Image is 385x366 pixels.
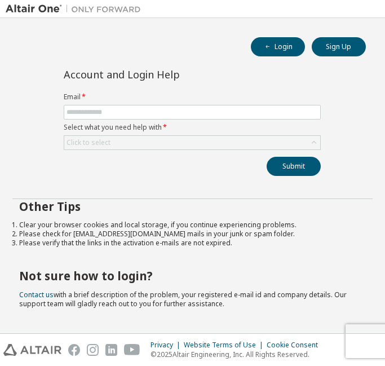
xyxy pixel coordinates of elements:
[19,239,366,248] li: Please verify that the links in the activation e-mails are not expired.
[3,344,61,356] img: altair_logo.svg
[124,344,140,356] img: youtube.svg
[267,341,325,350] div: Cookie Consent
[87,344,99,356] img: instagram.svg
[105,344,117,356] img: linkedin.svg
[19,290,347,308] span: with a brief description of the problem, your registered e-mail id and company details. Our suppo...
[184,341,267,350] div: Website Terms of Use
[19,221,366,230] li: Clear your browser cookies and local storage, if you continue experiencing problems.
[19,199,366,214] h2: Other Tips
[151,350,325,359] p: © 2025 Altair Engineering, Inc. All Rights Reserved.
[64,123,321,132] label: Select what you need help with
[64,136,320,149] div: Click to select
[267,157,321,176] button: Submit
[6,3,147,15] img: Altair One
[251,37,305,56] button: Login
[312,37,366,56] button: Sign Up
[64,70,269,79] div: Account and Login Help
[67,138,110,147] div: Click to select
[151,341,184,350] div: Privacy
[64,92,321,102] label: Email
[19,268,366,283] h2: Not sure how to login?
[19,290,54,299] a: Contact us
[68,344,80,356] img: facebook.svg
[19,230,366,239] li: Please check for [EMAIL_ADDRESS][DOMAIN_NAME] mails in your junk or spam folder.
